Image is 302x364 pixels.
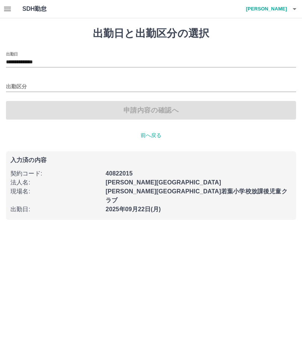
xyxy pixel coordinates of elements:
p: 出勤日 : [10,205,101,214]
b: [PERSON_NAME][GEOGRAPHIC_DATA] [106,179,221,186]
p: 前へ戻る [6,132,296,139]
b: 2025年09月22日(月) [106,206,161,212]
b: 40822015 [106,170,132,177]
p: 現場名 : [10,187,101,196]
h1: 出勤日と出勤区分の選択 [6,27,296,40]
p: 入力済の内容 [10,157,292,163]
p: 法人名 : [10,178,101,187]
label: 出勤日 [6,51,18,57]
b: [PERSON_NAME][GEOGRAPHIC_DATA]若葉小学校放課後児童クラブ [106,188,287,203]
p: 契約コード : [10,169,101,178]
